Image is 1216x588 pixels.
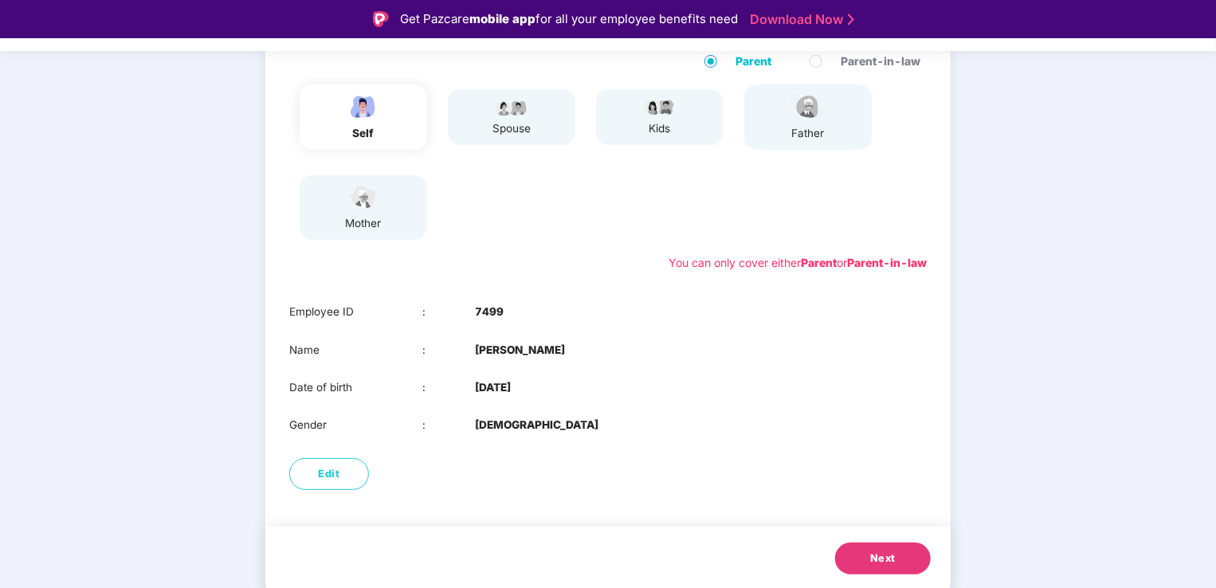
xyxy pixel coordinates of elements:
img: svg+xml;base64,PHN2ZyBpZD0iRW1wbG95ZWVfbWFsZSIgeG1sbnM9Imh0dHA6Ly93d3cudzMub3JnLzIwMDAvc3ZnIiB3aW... [343,92,383,120]
strong: mobile app [469,11,535,26]
img: Logo [373,11,389,27]
span: Parent-in-law [834,53,927,70]
img: svg+xml;base64,PHN2ZyB4bWxucz0iaHR0cDovL3d3dy53My5vcmcvMjAwMC9zdmciIHdpZHRoPSI5Ny44OTciIGhlaWdodD... [492,97,532,116]
div: Gender [289,417,422,433]
button: Edit [289,458,369,490]
img: svg+xml;base64,PHN2ZyB4bWxucz0iaHR0cDovL3d3dy53My5vcmcvMjAwMC9zdmciIHdpZHRoPSI1NCIgaGVpZ2h0PSIzOC... [343,183,383,211]
b: Parent-in-law [847,256,927,269]
span: Edit [319,466,340,482]
div: Employee ID [289,304,422,320]
div: kids [640,120,680,137]
div: mother [343,215,383,232]
b: 7499 [475,304,504,320]
span: Next [870,551,896,566]
div: : [422,379,476,396]
img: svg+xml;base64,PHN2ZyBpZD0iRmF0aGVyX2ljb24iIHhtbG5zPSJodHRwOi8vd3d3LnczLm9yZy8yMDAwL3N2ZyIgeG1sbn... [788,92,828,120]
div: self [343,125,383,142]
img: Stroke [848,11,854,28]
div: : [422,304,476,320]
b: [DEMOGRAPHIC_DATA] [475,417,598,433]
div: father [788,125,828,142]
a: Download Now [750,11,849,28]
button: Next [835,543,931,574]
div: : [422,417,476,433]
div: : [422,342,476,359]
img: svg+xml;base64,PHN2ZyB4bWxucz0iaHR0cDovL3d3dy53My5vcmcvMjAwMC9zdmciIHdpZHRoPSI3OS4wMzciIGhlaWdodD... [640,97,680,116]
div: You can only cover either or [669,254,927,272]
div: Date of birth [289,379,422,396]
div: spouse [492,120,532,137]
span: Parent [729,53,778,70]
b: Parent [801,256,837,269]
b: [PERSON_NAME] [475,342,565,359]
b: [DATE] [475,379,511,396]
div: Name [289,342,422,359]
div: Get Pazcare for all your employee benefits need [400,10,738,29]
